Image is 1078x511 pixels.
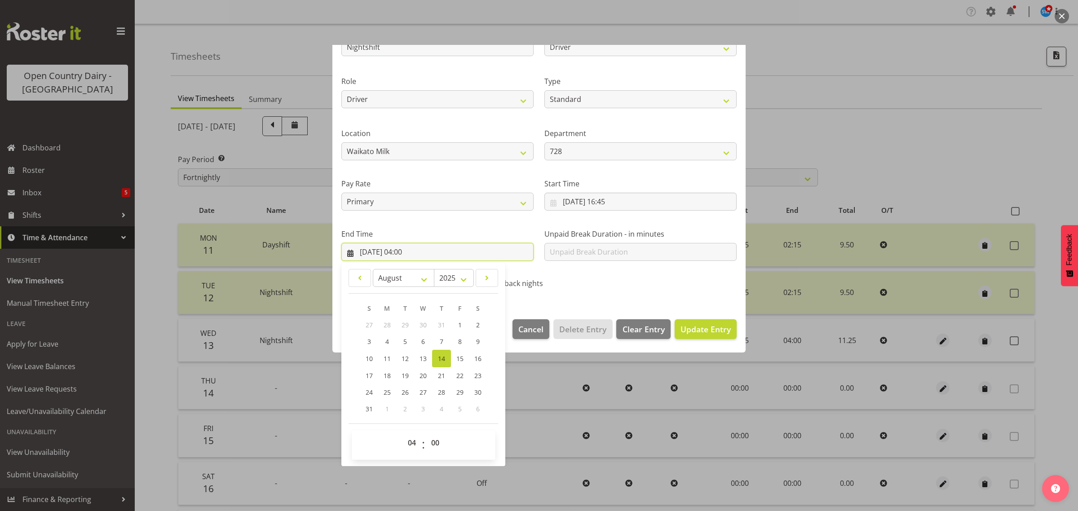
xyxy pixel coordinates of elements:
a: 10 [360,350,378,367]
span: 28 [384,321,391,329]
label: Pay Rate [341,178,534,189]
a: 13 [414,350,432,367]
a: 28 [432,384,451,401]
input: Click to select... [544,193,737,211]
span: S [476,304,480,313]
button: Delete Entry [553,319,612,339]
label: Type [544,76,737,87]
span: 11 [384,354,391,363]
span: 25 [384,388,391,396]
input: Click to select... [341,243,534,261]
span: T [440,304,443,313]
a: 1 [451,317,469,333]
a: 23 [469,367,487,384]
a: 12 [396,350,414,367]
a: 16 [469,350,487,367]
a: 29 [451,384,469,401]
span: 12 [402,354,409,363]
a: 26 [396,384,414,401]
a: 15 [451,350,469,367]
a: 31 [360,401,378,417]
a: 17 [360,367,378,384]
span: 31 [366,405,373,413]
label: End Time [341,229,534,239]
span: Clear Entry [623,323,665,335]
a: 14 [432,350,451,367]
span: 2 [476,321,480,329]
input: Unpaid Break Duration [544,243,737,261]
a: 27 [414,384,432,401]
a: 18 [378,367,396,384]
span: S [367,304,371,313]
a: 6 [414,333,432,350]
label: Unpaid Break Duration - in minutes [544,229,737,239]
a: 25 [378,384,396,401]
span: 5 [458,405,462,413]
img: help-xxl-2.png [1051,484,1060,493]
a: 7 [432,333,451,350]
span: 29 [456,388,464,396]
span: Call back nights [486,279,543,288]
span: 14 [438,354,445,363]
span: 17 [366,371,373,380]
a: 11 [378,350,396,367]
a: 2 [469,317,487,333]
a: 5 [396,333,414,350]
span: 6 [476,405,480,413]
span: Delete Entry [559,323,606,335]
a: 8 [451,333,469,350]
span: 3 [367,337,371,346]
span: 5 [403,337,407,346]
span: 1 [458,321,462,329]
span: 24 [366,388,373,396]
button: Cancel [512,319,549,339]
button: Clear Entry [616,319,670,339]
span: 4 [385,337,389,346]
span: 3 [421,405,425,413]
span: 30 [474,388,482,396]
span: 26 [402,388,409,396]
label: Location [341,128,534,139]
span: Cancel [518,323,543,335]
a: 9 [469,333,487,350]
a: 4 [378,333,396,350]
a: 3 [360,333,378,350]
span: 23 [474,371,482,380]
span: 2 [403,405,407,413]
a: 19 [396,367,414,384]
span: M [384,304,390,313]
label: Start Time [544,178,737,189]
span: 13 [420,354,427,363]
span: 19 [402,371,409,380]
span: 10 [366,354,373,363]
span: 27 [420,388,427,396]
span: T [403,304,407,313]
span: 30 [420,321,427,329]
label: Department [544,128,737,139]
span: 7 [440,337,443,346]
span: 16 [474,354,482,363]
span: 27 [366,321,373,329]
span: Feedback [1065,234,1074,265]
span: 21 [438,371,445,380]
span: 28 [438,388,445,396]
span: 22 [456,371,464,380]
span: 31 [438,321,445,329]
button: Update Entry [675,319,737,339]
span: 29 [402,321,409,329]
a: 30 [469,384,487,401]
span: 20 [420,371,427,380]
span: 8 [458,337,462,346]
span: 15 [456,354,464,363]
span: F [458,304,461,313]
span: 1 [385,405,389,413]
label: Role [341,76,534,87]
span: 6 [421,337,425,346]
span: Update Entry [680,324,731,335]
a: 24 [360,384,378,401]
span: W [420,304,426,313]
a: 20 [414,367,432,384]
button: Feedback - Show survey [1061,225,1078,286]
span: : [422,434,425,456]
a: 21 [432,367,451,384]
